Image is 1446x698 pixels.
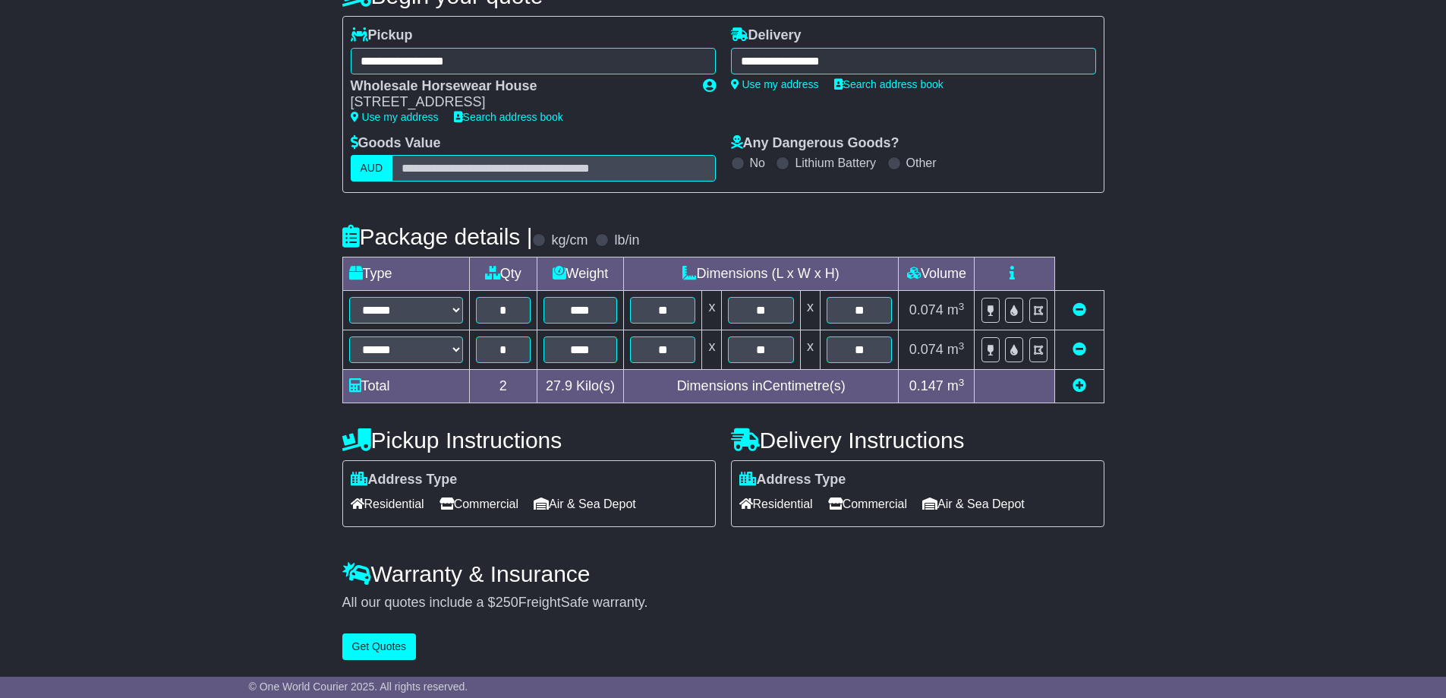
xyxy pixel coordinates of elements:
[834,78,944,90] a: Search address book
[342,370,469,403] td: Total
[469,370,537,403] td: 2
[922,492,1025,516] span: Air & Sea Depot
[454,111,563,123] a: Search address book
[1073,378,1086,393] a: Add new item
[351,111,439,123] a: Use my address
[614,232,639,249] label: lb/in
[702,330,722,370] td: x
[800,291,820,330] td: x
[537,370,623,403] td: Kilo(s)
[351,155,393,182] label: AUD
[623,257,899,291] td: Dimensions (L x W x H)
[959,377,965,388] sup: 3
[351,472,458,488] label: Address Type
[342,428,716,453] h4: Pickup Instructions
[947,378,965,393] span: m
[800,330,820,370] td: x
[750,156,765,170] label: No
[351,135,441,152] label: Goods Value
[731,428,1104,453] h4: Delivery Instructions
[947,302,965,317] span: m
[947,342,965,357] span: m
[909,302,944,317] span: 0.074
[342,633,417,660] button: Get Quotes
[351,492,424,516] span: Residential
[702,291,722,330] td: x
[795,156,876,170] label: Lithium Battery
[731,135,899,152] label: Any Dangerous Goods?
[959,301,965,312] sup: 3
[909,378,944,393] span: 0.147
[351,78,688,95] div: Wholesale Horsewear House
[909,342,944,357] span: 0.074
[1073,302,1086,317] a: Remove this item
[537,257,623,291] td: Weight
[731,27,802,44] label: Delivery
[623,370,899,403] td: Dimensions in Centimetre(s)
[342,257,469,291] td: Type
[351,27,413,44] label: Pickup
[906,156,937,170] label: Other
[351,94,688,111] div: [STREET_ADDRESS]
[739,492,813,516] span: Residential
[469,257,537,291] td: Qty
[1073,342,1086,357] a: Remove this item
[551,232,588,249] label: kg/cm
[439,492,518,516] span: Commercial
[899,257,975,291] td: Volume
[828,492,907,516] span: Commercial
[731,78,819,90] a: Use my address
[739,472,846,488] label: Address Type
[534,492,636,516] span: Air & Sea Depot
[546,378,572,393] span: 27.9
[959,340,965,352] sup: 3
[342,561,1104,586] h4: Warranty & Insurance
[342,595,1104,611] div: All our quotes include a $ FreightSafe warranty.
[496,595,518,610] span: 250
[342,224,533,249] h4: Package details |
[249,681,468,693] span: © One World Courier 2025. All rights reserved.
